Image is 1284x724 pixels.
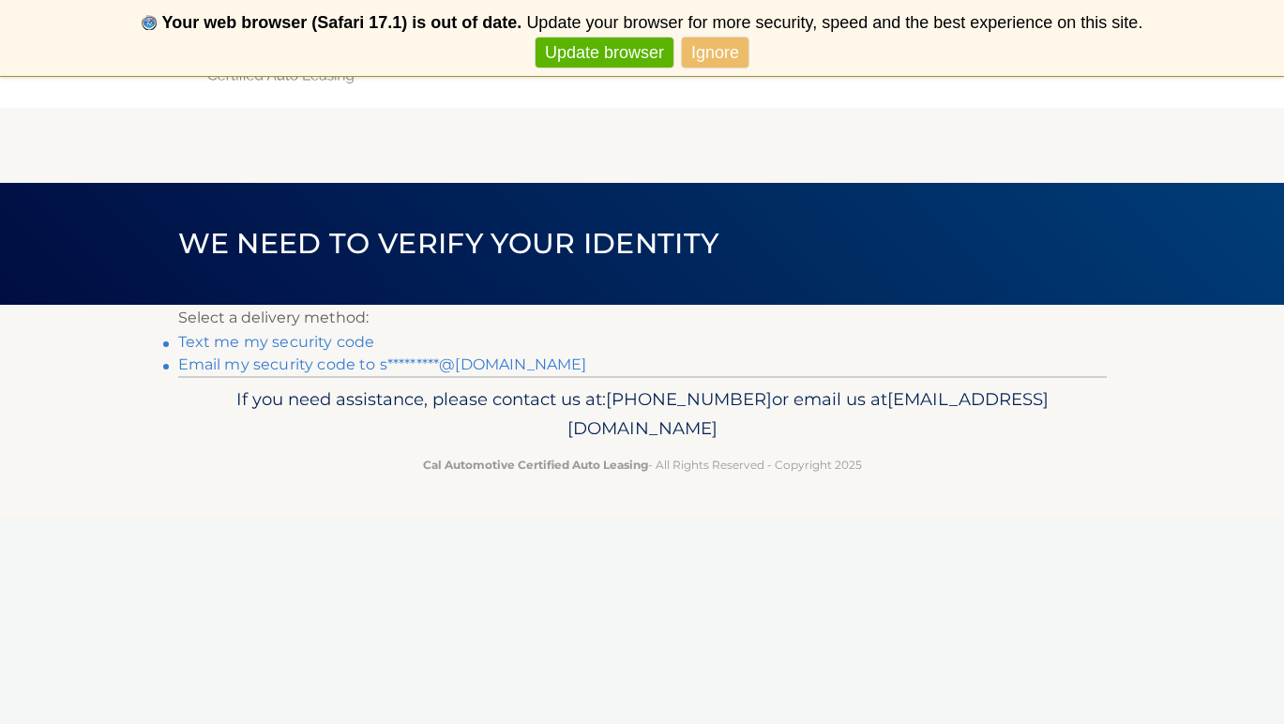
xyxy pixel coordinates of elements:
[178,333,375,351] a: Text me my security code
[190,385,1095,445] p: If you need assistance, please contact us at: or email us at
[162,13,522,32] b: Your web browser (Safari 17.1) is out of date.
[178,305,1107,331] p: Select a delivery method:
[178,226,719,261] span: We need to verify your identity
[606,388,772,410] span: [PHONE_NUMBER]
[682,38,748,68] a: Ignore
[178,355,587,373] a: Email my security code to s*********@[DOMAIN_NAME]
[526,13,1142,32] span: Update your browser for more security, speed and the best experience on this site.
[536,38,673,68] a: Update browser
[423,458,648,472] strong: Cal Automotive Certified Auto Leasing
[190,455,1095,475] p: - All Rights Reserved - Copyright 2025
